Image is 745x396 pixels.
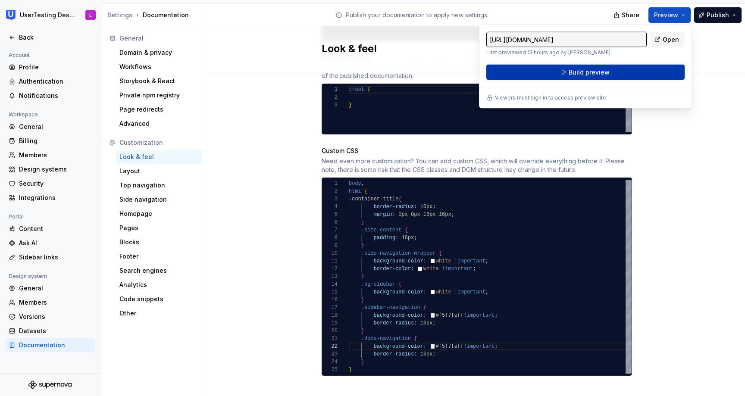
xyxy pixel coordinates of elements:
[19,284,91,293] div: General
[119,195,199,204] div: Side navigation
[5,338,95,352] a: Documentation
[435,258,451,264] span: white
[361,359,364,365] span: }
[432,320,435,326] span: ;
[361,243,364,249] span: }
[346,11,488,19] p: Publish your documentation to apply new settings.
[19,91,91,100] div: Notifications
[5,134,95,148] a: Billing
[19,63,91,72] div: Profile
[322,249,338,257] div: 10
[6,10,16,20] img: 41adf70f-fc1c-4662-8e2d-d2ab9c673b1b.png
[361,297,364,303] span: }
[423,305,426,311] span: {
[322,257,338,265] div: 11
[322,42,622,56] h2: Look & feel
[322,335,338,343] div: 21
[5,109,41,120] div: Workspace
[5,324,95,338] a: Datasets
[5,50,33,60] div: Account
[5,250,95,264] a: Sidebar links
[435,312,463,318] span: #f5f7feff
[5,148,95,162] a: Members
[373,351,417,357] span: border-radius:
[19,33,91,42] div: Back
[119,91,199,100] div: Private npm registry
[119,181,199,190] div: Top navigation
[116,60,203,74] a: Workflows
[373,343,426,349] span: background-color:
[349,367,352,373] span: }
[322,319,338,327] div: 19
[119,209,199,218] div: Homepage
[401,235,414,241] span: 16px
[322,350,338,358] div: 23
[5,177,95,190] a: Security
[322,226,338,234] div: 7
[119,295,199,303] div: Code snippets
[2,6,98,25] button: UserTesting Design SystemL
[435,343,463,349] span: #f5f7feff
[5,271,50,281] div: Design system
[322,157,632,174] div: Need even more customization? You can add custom CSS, which will override everything before it. P...
[19,165,91,174] div: Design systems
[116,164,203,178] a: Layout
[119,77,199,85] div: Storybook & React
[463,312,495,318] span: !important
[442,266,473,272] span: !important
[454,258,485,264] span: !important
[367,87,370,93] span: {
[322,94,338,101] div: 2
[116,46,203,59] a: Domain & privacy
[119,252,199,261] div: Footer
[116,235,203,249] a: Blocks
[373,312,426,318] span: background-color:
[322,312,338,319] div: 18
[622,11,639,19] span: Share
[451,212,454,218] span: ;
[116,193,203,206] a: Side navigation
[116,117,203,131] a: Advanced
[322,343,338,350] div: 22
[707,11,729,19] span: Publish
[349,87,364,93] span: :root
[663,35,679,44] span: Open
[5,296,95,309] a: Members
[485,289,488,295] span: ;
[361,250,435,256] span: .side-navigation-wrapper
[322,187,338,195] div: 2
[485,258,488,264] span: ;
[486,49,647,56] p: Last previewed 15 hours ago by [PERSON_NAME].
[420,351,432,357] span: 16px
[438,212,451,218] span: 16px
[19,253,91,262] div: Sidebar links
[107,11,132,19] button: Settings
[361,305,420,311] span: .sidebar-navigation
[322,203,338,211] div: 4
[322,366,338,374] div: 25
[119,119,199,128] div: Advanced
[116,278,203,292] a: Analytics
[116,221,203,235] a: Pages
[423,266,438,272] span: white
[486,65,685,80] button: Build preview
[373,235,398,241] span: padding:
[423,212,435,218] span: 16px
[463,343,495,349] span: !important
[473,266,476,272] span: ;
[119,34,199,43] div: General
[19,239,91,247] div: Ask AI
[361,227,401,233] span: .site-content
[361,336,410,342] span: .docs-navigation
[398,212,408,218] span: 0px
[119,48,199,57] div: Domain & privacy
[322,242,338,249] div: 9
[116,103,203,116] a: Page redirects
[420,320,432,326] span: 16px
[322,358,338,366] div: 24
[322,288,338,296] div: 15
[322,147,632,155] div: Custom CSS
[361,281,395,287] span: .bg-sidebar
[5,212,27,222] div: Portal
[119,105,199,114] div: Page redirects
